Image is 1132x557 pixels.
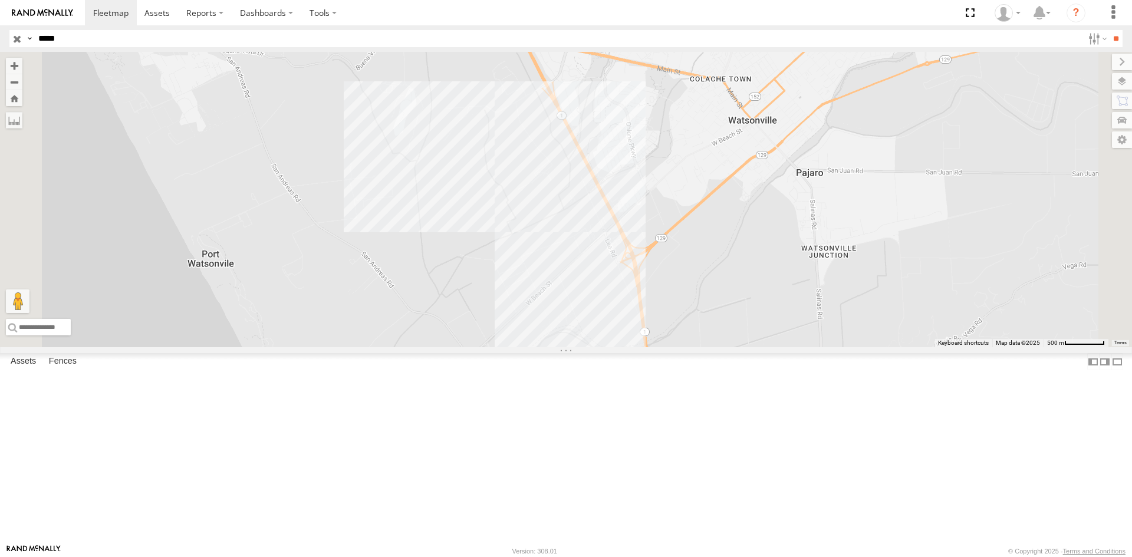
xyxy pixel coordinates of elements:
img: rand-logo.svg [12,9,73,17]
label: Hide Summary Table [1111,353,1123,370]
div: Andres Calderon [990,4,1025,22]
label: Assets [5,354,42,370]
button: Drag Pegman onto the map to open Street View [6,289,29,313]
a: Visit our Website [6,545,61,557]
button: Zoom in [6,58,22,74]
span: 500 m [1047,340,1064,346]
label: Measure [6,112,22,128]
span: Map data ©2025 [996,340,1040,346]
i: ? [1067,4,1085,22]
label: Search Query [25,30,34,47]
button: Zoom out [6,74,22,90]
label: Map Settings [1112,131,1132,148]
a: Terms (opens in new tab) [1114,341,1127,345]
button: Map Scale: 500 m per 65 pixels [1044,339,1108,347]
div: © Copyright 2025 - [1008,548,1126,555]
button: Zoom Home [6,90,22,106]
label: Search Filter Options [1084,30,1109,47]
button: Keyboard shortcuts [938,339,989,347]
label: Fences [43,354,83,370]
label: Dock Summary Table to the Right [1099,353,1111,370]
div: Version: 308.01 [512,548,557,555]
label: Dock Summary Table to the Left [1087,353,1099,370]
a: Terms and Conditions [1063,548,1126,555]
